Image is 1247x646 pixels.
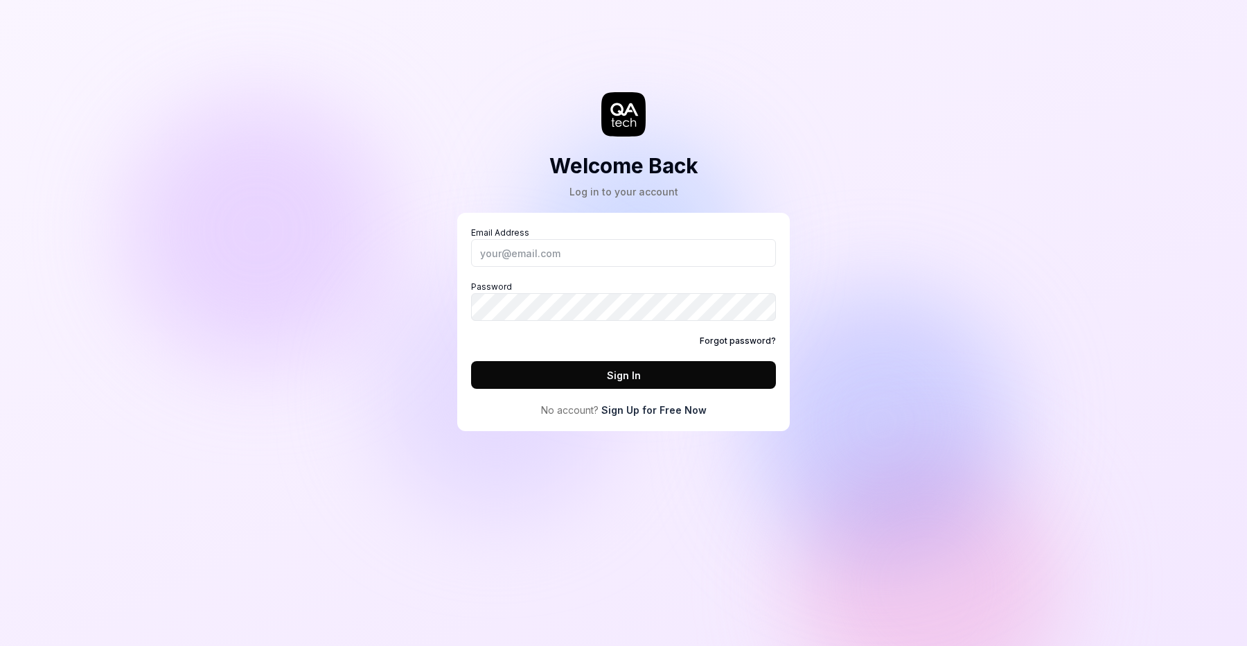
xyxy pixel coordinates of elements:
a: Forgot password? [700,335,776,347]
div: Log in to your account [549,184,698,199]
button: Sign In [471,361,776,389]
span: No account? [541,403,599,417]
input: Password [471,293,776,321]
a: Sign Up for Free Now [601,403,707,417]
h2: Welcome Back [549,150,698,182]
label: Email Address [471,227,776,267]
input: Email Address [471,239,776,267]
label: Password [471,281,776,321]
